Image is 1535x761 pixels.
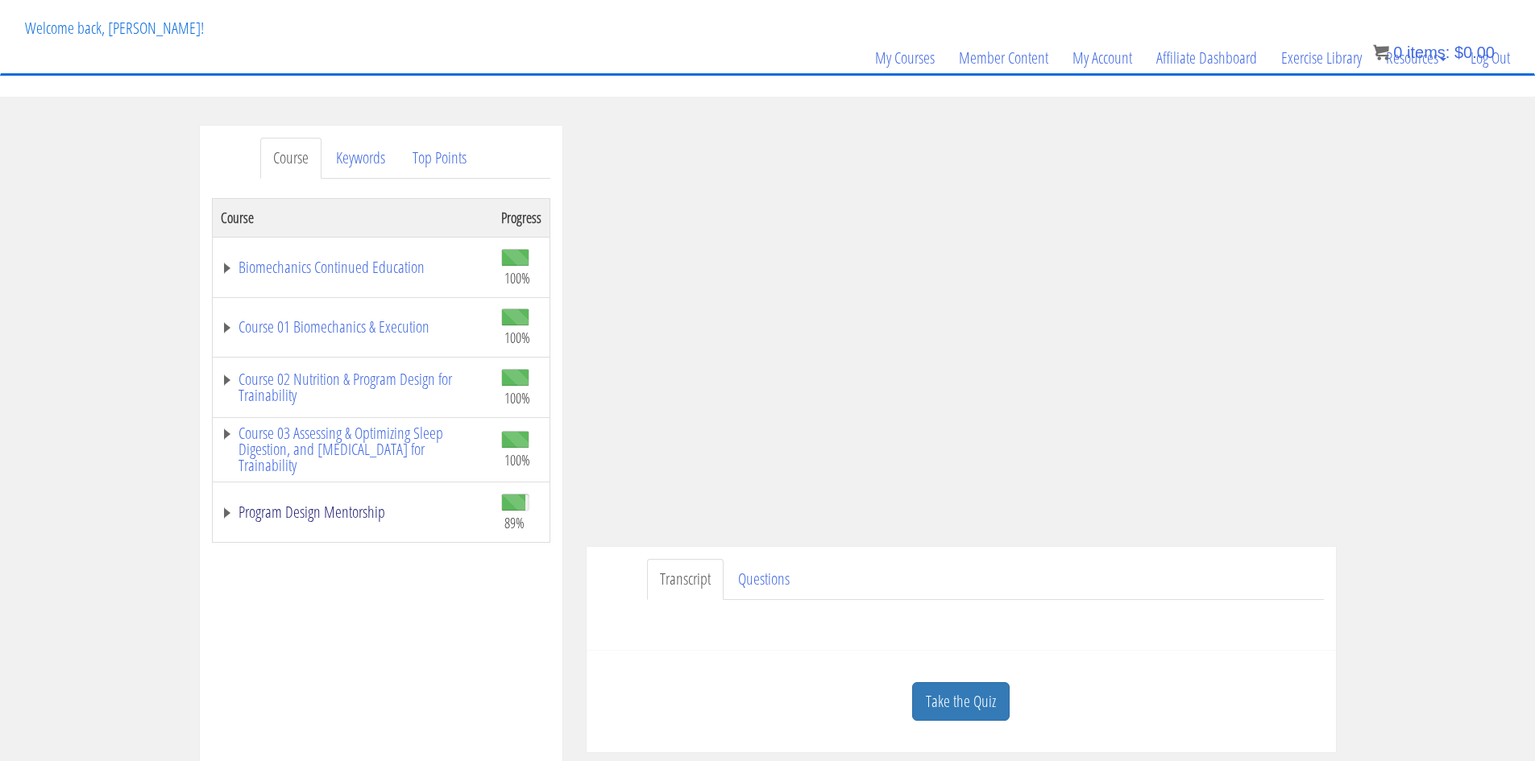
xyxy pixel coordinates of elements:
a: Course 02 Nutrition & Program Design for Trainability [221,371,485,403]
a: Take the Quiz [912,682,1010,722]
th: Progress [493,198,550,237]
a: Exercise Library [1269,19,1374,97]
span: 100% [504,389,530,407]
span: $ [1454,43,1463,61]
a: My Courses [863,19,947,97]
span: 0 [1393,43,1402,61]
span: 100% [504,451,530,469]
a: Program Design Mentorship [221,504,485,520]
img: icon11.png [1373,44,1389,60]
span: items: [1407,43,1450,61]
a: Biomechanics Continued Education [221,259,485,275]
a: Top Points [400,138,479,179]
a: Resources [1374,19,1458,97]
a: Course 01 Biomechanics & Execution [221,319,485,335]
a: Log Out [1458,19,1522,97]
span: 100% [504,269,530,287]
a: 0 items: $0.00 [1373,43,1495,61]
a: Keywords [323,138,398,179]
span: 100% [504,329,530,346]
a: My Account [1060,19,1144,97]
bdi: 0.00 [1454,43,1495,61]
a: Transcript [647,559,724,600]
a: Questions [725,559,803,600]
a: Affiliate Dashboard [1144,19,1269,97]
a: Course 03 Assessing & Optimizing Sleep Digestion, and [MEDICAL_DATA] for Trainability [221,425,485,474]
span: 89% [504,514,525,531]
a: Member Content [947,19,1060,97]
th: Course [212,198,493,237]
a: Course [260,138,322,179]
